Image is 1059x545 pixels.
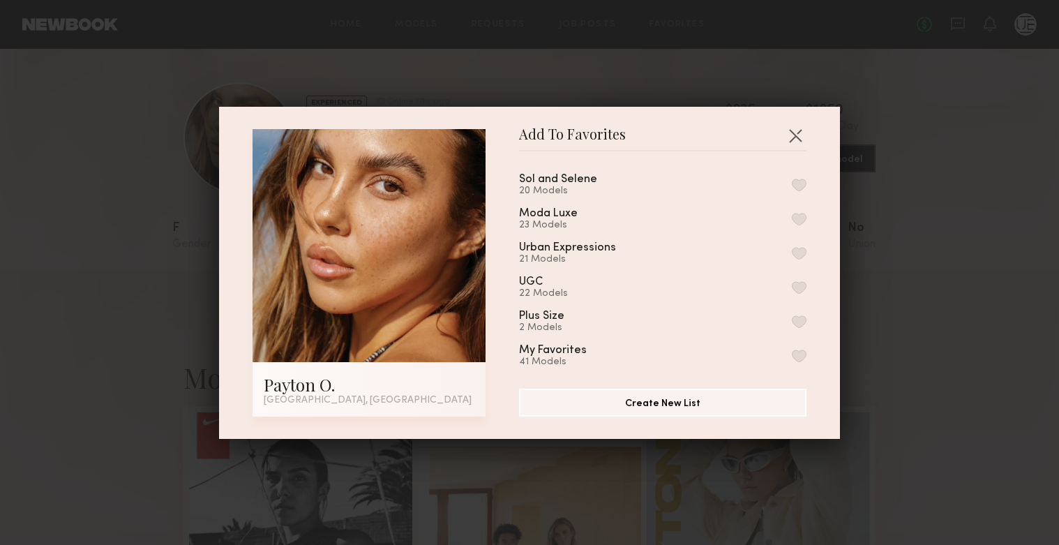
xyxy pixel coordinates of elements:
[519,208,578,220] div: Moda Luxe
[519,288,576,299] div: 22 Models
[519,322,598,334] div: 2 Models
[519,174,597,186] div: Sol and Selene
[519,242,616,254] div: Urban Expressions
[264,373,474,396] div: Payton O.
[519,311,564,322] div: Plus Size
[519,186,631,197] div: 20 Models
[519,389,806,417] button: Create New List
[519,254,649,265] div: 21 Models
[519,357,620,368] div: 41 Models
[519,276,543,288] div: UGC
[784,124,806,147] button: Close
[264,396,474,405] div: [GEOGRAPHIC_DATA], [GEOGRAPHIC_DATA]
[519,345,587,357] div: My Favorites
[519,129,626,150] span: Add To Favorites
[519,220,611,231] div: 23 Models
